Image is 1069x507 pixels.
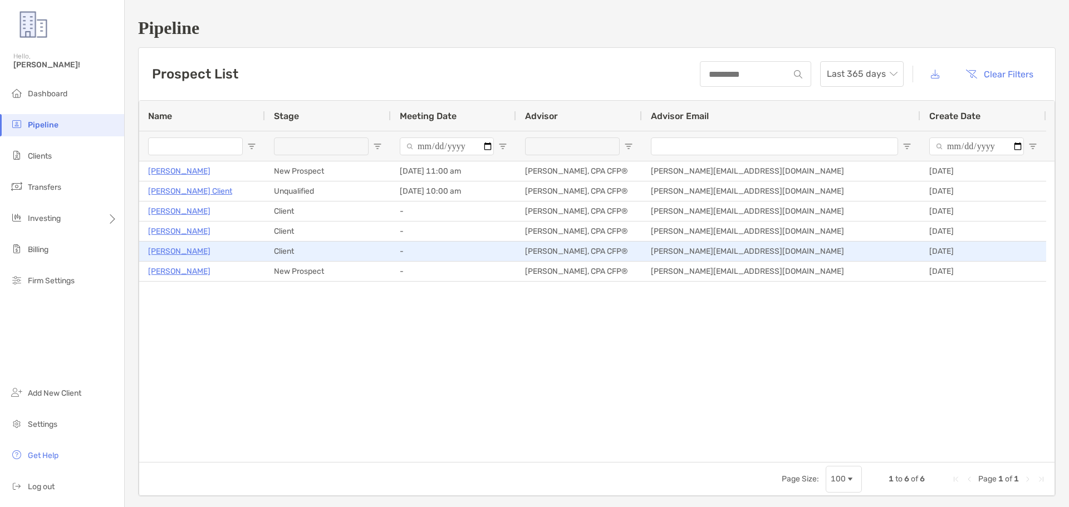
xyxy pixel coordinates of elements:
div: [PERSON_NAME], CPA CFP® [516,221,642,241]
span: Transfers [28,183,61,192]
img: transfers icon [10,180,23,193]
a: [PERSON_NAME] [148,164,210,178]
img: get-help icon [10,448,23,461]
div: - [391,201,516,221]
div: [PERSON_NAME][EMAIL_ADDRESS][DOMAIN_NAME] [642,161,920,181]
span: 1 [889,474,894,484]
span: Advisor [525,111,558,121]
span: Create Date [929,111,980,121]
span: Clients [28,151,52,161]
input: Meeting Date Filter Input [400,137,494,155]
div: [DATE] [920,201,1046,221]
div: [DATE] 10:00 am [391,181,516,201]
img: investing icon [10,211,23,224]
div: [DATE] [920,262,1046,281]
span: Get Help [28,451,58,460]
span: Settings [28,420,57,429]
button: Open Filter Menu [373,142,382,151]
div: [PERSON_NAME], CPA CFP® [516,181,642,201]
div: [PERSON_NAME], CPA CFP® [516,161,642,181]
button: Open Filter Menu [498,142,507,151]
img: dashboard icon [10,86,23,100]
input: Name Filter Input [148,137,243,155]
span: Advisor Email [651,111,709,121]
div: [DATE] [920,181,1046,201]
button: Open Filter Menu [247,142,256,151]
a: [PERSON_NAME] [148,264,210,278]
span: 1 [1014,474,1019,484]
div: [PERSON_NAME], CPA CFP® [516,262,642,281]
span: Billing [28,245,48,254]
div: [DATE] 11:00 am [391,161,516,181]
span: Stage [274,111,299,121]
div: Client [265,221,391,241]
h1: Pipeline [138,18,1056,38]
button: Open Filter Menu [624,142,633,151]
span: Name [148,111,172,121]
div: [PERSON_NAME][EMAIL_ADDRESS][DOMAIN_NAME] [642,201,920,221]
div: [PERSON_NAME], CPA CFP® [516,201,642,221]
div: [DATE] [920,242,1046,261]
img: pipeline icon [10,117,23,131]
span: 1 [998,474,1003,484]
div: - [391,262,516,281]
a: [PERSON_NAME] [148,244,210,258]
div: - [391,242,516,261]
a: [PERSON_NAME] [148,204,210,218]
div: 100 [831,474,846,484]
img: billing icon [10,242,23,255]
div: Client [265,201,391,221]
img: logout icon [10,479,23,493]
div: First Page [952,475,960,484]
img: input icon [794,70,802,78]
button: Clear Filters [957,62,1042,86]
div: [PERSON_NAME][EMAIL_ADDRESS][DOMAIN_NAME] [642,262,920,281]
span: to [895,474,903,484]
img: firm-settings icon [10,273,23,287]
div: Client [265,242,391,261]
span: of [1005,474,1012,484]
div: Page Size: [782,474,819,484]
input: Create Date Filter Input [929,137,1024,155]
span: Last 365 days [827,62,897,86]
img: add_new_client icon [10,386,23,399]
div: [PERSON_NAME][EMAIL_ADDRESS][DOMAIN_NAME] [642,221,920,241]
img: Zoe Logo [13,4,53,45]
div: New Prospect [265,262,391,281]
span: Pipeline [28,120,58,130]
img: clients icon [10,149,23,162]
div: Previous Page [965,475,974,484]
span: Investing [28,214,61,223]
span: [PERSON_NAME]! [13,60,117,70]
h3: Prospect List [152,66,238,82]
button: Open Filter Menu [1028,142,1037,151]
a: [PERSON_NAME] [148,224,210,238]
span: Dashboard [28,89,67,99]
div: [PERSON_NAME], CPA CFP® [516,242,642,261]
div: [PERSON_NAME][EMAIL_ADDRESS][DOMAIN_NAME] [642,181,920,201]
img: settings icon [10,417,23,430]
input: Advisor Email Filter Input [651,137,898,155]
div: Page Size [826,466,862,493]
div: Next Page [1023,475,1032,484]
a: [PERSON_NAME] Client [148,184,232,198]
span: 6 [904,474,909,484]
div: [DATE] [920,221,1046,241]
button: Open Filter Menu [903,142,911,151]
div: Unqualified [265,181,391,201]
span: Add New Client [28,388,81,398]
div: [PERSON_NAME][EMAIL_ADDRESS][DOMAIN_NAME] [642,242,920,261]
span: Firm Settings [28,276,75,286]
div: Last Page [1037,475,1046,484]
span: Log out [28,482,55,491]
div: - [391,221,516,241]
span: Meeting Date [400,111,457,121]
span: Page [978,474,997,484]
div: [DATE] [920,161,1046,181]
